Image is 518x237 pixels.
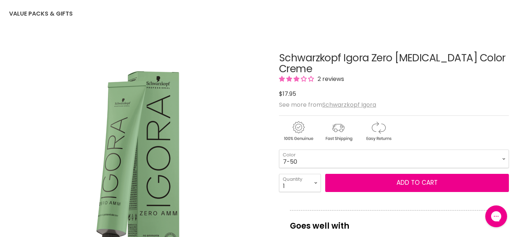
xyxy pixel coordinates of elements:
select: Quantity [279,174,321,192]
img: shipping.gif [319,120,358,142]
iframe: Gorgias live chat messenger [482,203,511,230]
img: genuine.gif [279,120,318,142]
img: returns.gif [359,120,398,142]
a: Schwarzkopf Igora [322,101,376,109]
span: 2 reviews [315,75,344,83]
h1: Schwarzkopf Igora Zero [MEDICAL_DATA] Color Creme [279,53,509,75]
a: Value Packs & Gifts [4,6,78,21]
p: Goes well with [290,210,498,234]
span: 3.00 stars [279,75,315,83]
button: Add to cart [325,174,509,192]
span: $17.95 [279,90,296,98]
span: See more from [279,101,376,109]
